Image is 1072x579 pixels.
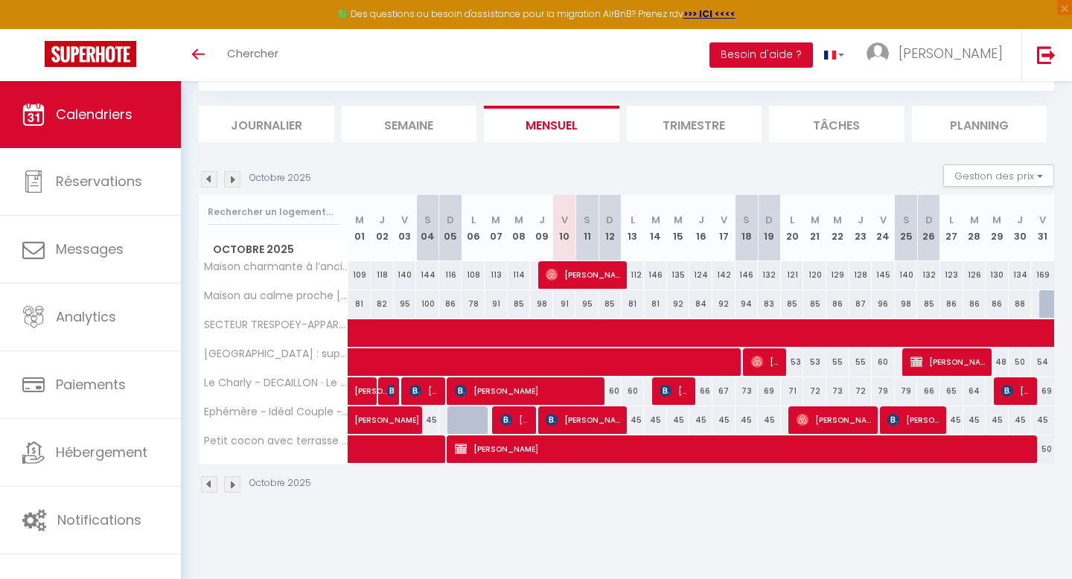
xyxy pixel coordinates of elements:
[1031,261,1054,289] div: 169
[899,44,1003,63] span: [PERSON_NAME]
[644,406,667,434] div: 45
[833,213,842,227] abbr: M
[912,106,1047,142] li: Planning
[986,195,1009,261] th: 29
[631,213,635,227] abbr: L
[1031,406,1054,434] div: 45
[758,377,781,405] div: 69
[803,290,826,318] div: 85
[202,290,351,301] span: Maison au calme proche [GEOGRAPHIC_DATA]
[712,195,736,261] th: 17
[849,195,872,261] th: 23
[963,195,986,261] th: 28
[667,290,690,318] div: 92
[514,213,523,227] abbr: M
[208,199,339,225] input: Rechercher un logement...
[546,406,622,434] span: [PERSON_NAME]
[491,213,500,227] abbr: M
[917,261,940,289] div: 132
[199,106,334,142] li: Journalier
[689,290,712,318] div: 84
[811,213,820,227] abbr: M
[471,213,476,227] abbr: L
[736,377,759,405] div: 73
[606,213,613,227] abbr: D
[1009,348,1032,376] div: 50
[348,290,371,318] div: 81
[56,105,133,124] span: Calendriers
[917,195,940,261] th: 26
[484,106,619,142] li: Mensuel
[508,290,531,318] div: 85
[790,213,794,227] abbr: L
[485,261,508,289] div: 113
[758,290,781,318] div: 83
[880,213,887,227] abbr: V
[227,45,278,61] span: Chercher
[887,406,941,434] span: [PERSON_NAME]
[1009,195,1032,261] th: 30
[354,398,457,426] span: [PERSON_NAME]
[56,307,116,326] span: Analytics
[895,195,918,261] th: 25
[348,261,371,289] div: 109
[712,261,736,289] div: 142
[872,290,895,318] div: 96
[462,290,485,318] div: 78
[949,213,954,227] abbr: L
[940,261,963,289] div: 123
[584,213,590,227] abbr: S
[1017,213,1023,227] abbr: J
[485,195,508,261] th: 07
[439,290,462,318] div: 86
[849,261,872,289] div: 128
[736,261,759,289] div: 146
[781,290,804,318] div: 85
[826,377,849,405] div: 73
[439,261,462,289] div: 116
[803,261,826,289] div: 120
[736,406,759,434] div: 45
[712,377,736,405] div: 67
[530,290,553,318] div: 98
[1031,435,1054,463] div: 50
[1031,348,1054,376] div: 54
[689,261,712,289] div: 124
[202,348,351,359] span: [GEOGRAPHIC_DATA] : superbe [MEDICAL_DATA] centre ville
[872,377,895,405] div: 79
[485,290,508,318] div: 91
[751,348,782,376] span: [PERSON_NAME]
[644,290,667,318] div: 81
[57,511,141,529] span: Notifications
[698,213,704,227] abbr: J
[249,171,311,185] p: Octobre 2025
[644,195,667,261] th: 14
[940,195,963,261] th: 27
[599,290,622,318] div: 85
[355,213,364,227] abbr: M
[439,195,462,261] th: 05
[1009,406,1032,434] div: 45
[651,213,660,227] abbr: M
[462,261,485,289] div: 108
[712,406,736,434] div: 45
[781,377,804,405] div: 71
[56,240,124,258] span: Messages
[758,195,781,261] th: 19
[45,41,136,67] img: Super Booking
[379,213,385,227] abbr: J
[758,406,781,434] div: 45
[917,377,940,405] div: 66
[416,261,439,289] div: 144
[348,406,371,435] a: [PERSON_NAME]
[508,195,531,261] th: 08
[622,406,645,434] div: 45
[200,239,348,260] span: Octobre 2025
[202,319,351,330] span: SECTEUR TRESPOEY-APPARTEMENT T1bis STANDING
[872,195,895,261] th: 24
[667,261,690,289] div: 135
[500,406,531,434] span: [PERSON_NAME]
[858,213,864,227] abbr: J
[674,213,683,227] abbr: M
[689,195,712,261] th: 16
